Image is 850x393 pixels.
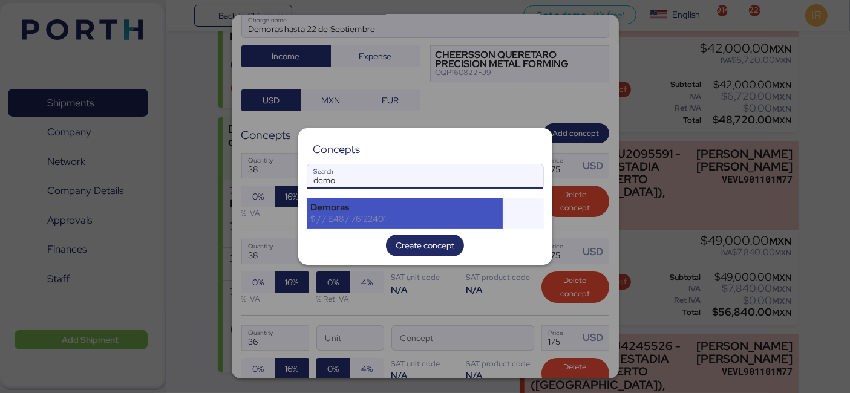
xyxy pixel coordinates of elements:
[386,235,464,256] button: Create concept
[311,202,499,213] div: Demoras
[396,238,454,253] span: Create concept
[307,164,543,189] input: Search
[311,213,499,224] div: $ / / E48 / 76122401
[313,144,360,155] div: Concepts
